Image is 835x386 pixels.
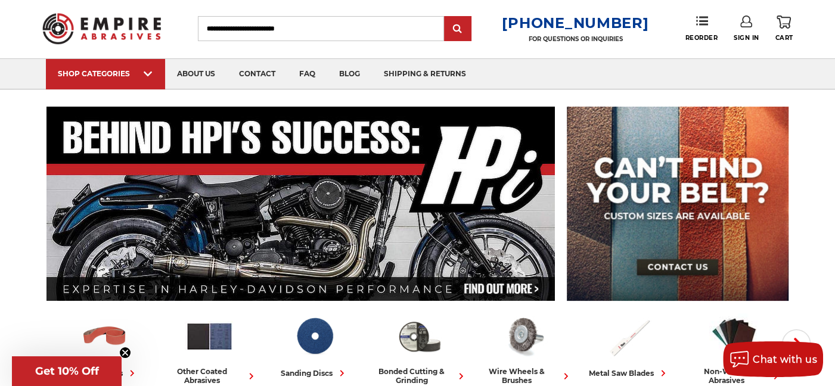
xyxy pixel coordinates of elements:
img: Other Coated Abrasives [185,312,234,361]
span: Cart [775,34,793,42]
img: Non-woven Abrasives [709,312,759,361]
a: about us [165,59,227,89]
img: Metal Saw Blades [604,312,654,361]
img: Sanding Belts [80,312,129,361]
img: promo banner for custom belts. [567,107,789,301]
span: Reorder [685,34,718,42]
button: Close teaser [119,347,131,359]
a: faq [287,59,327,89]
a: Cart [775,15,793,42]
a: Reorder [685,15,718,41]
button: Next [782,329,811,358]
a: metal saw blades [582,312,677,379]
div: bonded cutting & grinding [372,367,467,385]
div: wire wheels & brushes [477,367,572,385]
span: Chat with us [753,354,817,365]
a: sanding belts [57,312,153,379]
a: wire wheels & brushes [477,312,572,385]
img: Sanding Discs [290,312,339,361]
div: non-woven abrasives [687,367,782,385]
a: non-woven abrasives [687,312,782,385]
button: Chat with us [723,341,823,377]
input: Submit [446,17,470,41]
a: blog [327,59,372,89]
a: shipping & returns [372,59,478,89]
div: other coated abrasives [162,367,257,385]
img: Bonded Cutting & Grinding [395,312,444,361]
div: SHOP CATEGORIES [58,69,153,78]
a: sanding discs [267,312,362,379]
div: sanding discs [281,367,348,379]
span: Get 10% Off [35,365,99,378]
div: Get 10% OffClose teaser [12,356,122,386]
img: Wire Wheels & Brushes [499,312,549,361]
a: other coated abrasives [162,312,257,385]
p: FOR QUESTIONS OR INQUIRIES [502,35,648,43]
div: metal saw blades [589,367,669,379]
a: contact [227,59,287,89]
a: bonded cutting & grinding [372,312,467,385]
img: Empire Abrasives [42,5,162,52]
img: Banner for an interview featuring Horsepower Inc who makes Harley performance upgrades featured o... [46,107,555,301]
span: Sign In [734,34,759,42]
a: [PHONE_NUMBER] [502,14,648,32]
